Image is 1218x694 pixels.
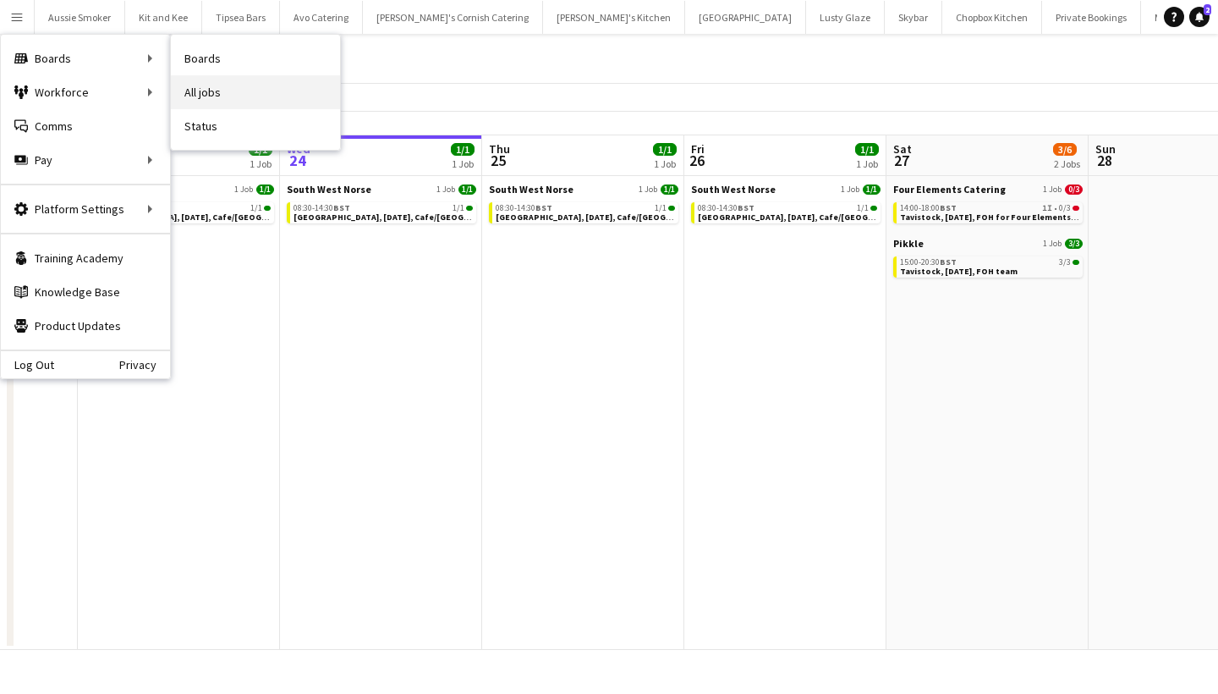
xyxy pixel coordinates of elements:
[256,185,274,195] span: 1/1
[856,157,878,170] div: 1 Job
[893,183,1083,196] a: Four Elements Catering1 Job0/3
[698,212,973,223] span: Exeter, 26th September, Cafe/Barista (SW Norse)
[436,185,455,195] span: 1 Job
[294,204,350,212] span: 08:30-14:30
[1065,239,1083,249] span: 3/3
[654,157,676,170] div: 1 Job
[543,1,685,34] button: [PERSON_NAME]'s Kitchen
[250,204,262,212] span: 1/1
[1,41,170,75] div: Boards
[1,109,170,143] a: Comms
[1189,7,1210,27] a: 2
[738,202,754,213] span: BST
[1,75,170,109] div: Workforce
[893,183,1083,237] div: Four Elements Catering1 Job0/314:00-18:00BST1I•0/3Tavistock, [DATE], FOH for Four Elements Catering
[1204,4,1211,15] span: 2
[1,358,54,372] a: Log Out
[698,202,877,222] a: 08:30-14:30BST1/1[GEOGRAPHIC_DATA], [DATE], Cafe/[GEOGRAPHIC_DATA] (SW Norse)
[333,202,350,213] span: BST
[91,202,271,222] a: 08:30-14:30BST1/1[GEOGRAPHIC_DATA], [DATE], Cafe/[GEOGRAPHIC_DATA] (SW Norse)
[452,157,474,170] div: 1 Job
[691,141,705,157] span: Fri
[942,1,1042,34] button: Chopbox Kitchen
[451,143,475,156] span: 1/1
[891,151,912,170] span: 27
[870,206,877,211] span: 1/1
[287,183,476,227] div: South West Norse1 Job1/108:30-14:30BST1/1[GEOGRAPHIC_DATA], [DATE], Cafe/[GEOGRAPHIC_DATA] (SW No...
[466,206,473,211] span: 1/1
[863,185,881,195] span: 1/1
[1042,1,1141,34] button: Private Bookings
[1042,204,1052,212] span: 1I
[1,143,170,177] div: Pay
[85,183,274,196] a: South West Norse1 Job1/1
[668,206,675,211] span: 1/1
[171,109,340,143] a: Status
[900,204,1079,212] div: •
[655,204,667,212] span: 1/1
[284,151,310,170] span: 24
[202,1,280,34] button: Tipsea Bars
[294,202,473,222] a: 08:30-14:30BST1/1[GEOGRAPHIC_DATA], [DATE], Cafe/[GEOGRAPHIC_DATA] (SW Norse)
[1059,204,1071,212] span: 0/3
[1043,239,1062,249] span: 1 Job
[458,185,476,195] span: 1/1
[893,141,912,157] span: Sat
[855,143,879,156] span: 1/1
[91,212,366,223] span: Exeter, 23rd September, Cafe/Barista (SW Norse)
[287,183,371,196] span: South West Norse
[841,185,859,195] span: 1 Job
[900,266,1018,277] span: Tavistock, 27th September, FOH team
[661,185,678,195] span: 1/1
[893,237,1083,281] div: Pikkle1 Job3/315:00-20:30BST3/3Tavistock, [DATE], FOH team
[900,258,957,267] span: 15:00-20:30
[280,1,363,34] button: Avo Catering
[857,204,869,212] span: 1/1
[489,141,510,157] span: Thu
[1095,141,1116,157] span: Sun
[171,41,340,75] a: Boards
[1065,185,1083,195] span: 0/3
[900,256,1079,276] a: 15:00-20:30BST3/3Tavistock, [DATE], FOH team
[1043,185,1062,195] span: 1 Job
[689,151,705,170] span: 26
[119,358,170,372] a: Privacy
[691,183,881,196] a: South West Norse1 Job1/1
[698,204,754,212] span: 08:30-14:30
[940,202,957,213] span: BST
[453,204,464,212] span: 1/1
[639,185,657,195] span: 1 Job
[685,1,806,34] button: [GEOGRAPHIC_DATA]
[535,202,552,213] span: BST
[250,157,272,170] div: 1 Job
[35,1,125,34] button: Aussie Smoker
[885,1,942,34] button: Skybar
[893,183,1006,196] span: Four Elements Catering
[287,183,476,196] a: South West Norse1 Job1/1
[496,204,552,212] span: 08:30-14:30
[125,1,202,34] button: Kit and Kee
[1073,206,1079,211] span: 0/3
[893,237,1083,250] a: Pikkle1 Job3/3
[691,183,881,227] div: South West Norse1 Job1/108:30-14:30BST1/1[GEOGRAPHIC_DATA], [DATE], Cafe/[GEOGRAPHIC_DATA] (SW No...
[234,185,253,195] span: 1 Job
[900,204,957,212] span: 14:00-18:00
[1,275,170,309] a: Knowledge Base
[489,183,678,196] a: South West Norse1 Job1/1
[1054,157,1080,170] div: 2 Jobs
[1073,260,1079,265] span: 3/3
[653,143,677,156] span: 1/1
[1,241,170,275] a: Training Academy
[900,202,1079,222] a: 14:00-18:00BST1I•0/3Tavistock, [DATE], FOH for Four Elements Catering
[1,309,170,343] a: Product Updates
[1093,151,1116,170] span: 28
[1059,258,1071,267] span: 3/3
[940,256,957,267] span: BST
[1,192,170,226] div: Platform Settings
[496,202,675,222] a: 08:30-14:30BST1/1[GEOGRAPHIC_DATA], [DATE], Cafe/[GEOGRAPHIC_DATA] (SW Norse)
[264,206,271,211] span: 1/1
[85,183,274,227] div: South West Norse1 Job1/108:30-14:30BST1/1[GEOGRAPHIC_DATA], [DATE], Cafe/[GEOGRAPHIC_DATA] (SW No...
[486,151,510,170] span: 25
[806,1,885,34] button: Lusty Glaze
[171,75,340,109] a: All jobs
